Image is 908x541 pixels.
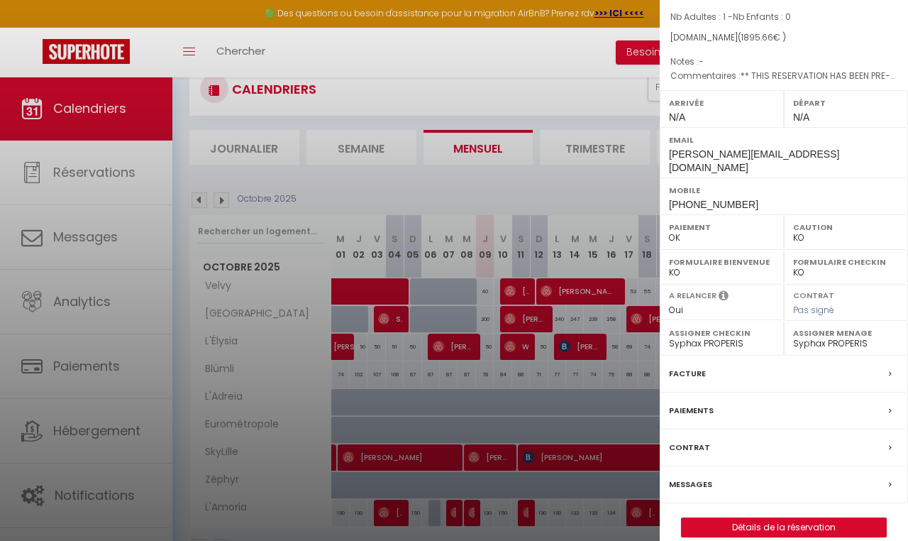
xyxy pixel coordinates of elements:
[793,304,834,316] span: Pas signé
[669,133,899,147] label: Email
[793,255,899,269] label: Formulaire Checkin
[669,148,839,173] span: [PERSON_NAME][EMAIL_ADDRESS][DOMAIN_NAME]
[669,403,714,418] label: Paiements
[669,440,710,455] label: Contrat
[669,366,706,381] label: Facture
[738,31,786,43] span: ( € )
[669,326,775,340] label: Assigner Checkin
[681,518,887,537] button: Détails de la réservation
[669,111,685,123] span: N/A
[682,518,886,537] a: Détails de la réservation
[793,326,899,340] label: Assigner Menage
[670,31,897,45] div: [DOMAIN_NAME]
[699,55,704,67] span: -
[670,69,897,83] p: Commentaires :
[669,96,775,110] label: Arrivée
[669,255,775,269] label: Formulaire Bienvenue
[793,220,899,234] label: Caution
[669,290,716,302] label: A relancer
[669,199,758,210] span: [PHONE_NUMBER]
[669,477,712,492] label: Messages
[670,11,791,23] span: Nb Adultes : 1 -
[719,290,729,305] i: Sélectionner OUI si vous souhaiter envoyer les séquences de messages post-checkout
[670,55,897,69] p: Notes :
[793,290,834,299] label: Contrat
[793,111,809,123] span: N/A
[741,31,773,43] span: 1895.66
[733,11,791,23] span: Nb Enfants : 0
[793,96,899,110] label: Départ
[669,183,899,197] label: Mobile
[669,220,775,234] label: Paiement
